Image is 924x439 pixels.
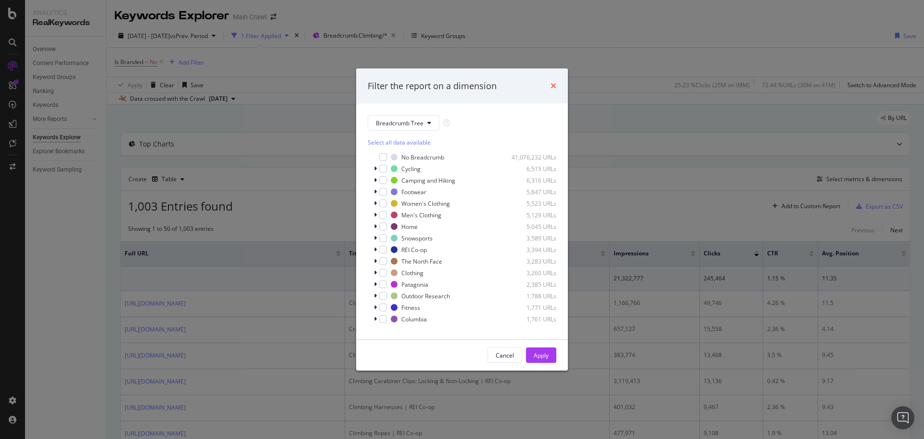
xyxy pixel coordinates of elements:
[356,68,568,371] div: modal
[509,223,556,231] div: 5,045 URLs
[401,165,421,173] div: Cycling
[534,351,549,359] div: Apply
[401,292,450,300] div: Outdoor Research
[509,234,556,242] div: 3,589 URLs
[509,211,556,219] div: 5,129 URLs
[401,246,427,254] div: REI Co-op
[368,138,556,146] div: Select all data available
[401,257,442,266] div: The North Face
[891,406,914,429] div: Open Intercom Messenger
[551,80,556,93] div: times
[401,234,433,242] div: Snowsports
[401,188,426,196] div: Footwear
[401,280,428,289] div: Patagonia
[401,304,420,312] div: Fitness
[368,115,439,131] button: Breadcrumb Tree
[509,269,556,277] div: 3,260 URLs
[526,347,556,363] button: Apply
[509,200,556,208] div: 5,523 URLs
[509,153,556,161] div: 41,076,232 URLs
[401,315,427,323] div: Columbia
[509,176,556,185] div: 6,316 URLs
[488,347,522,363] button: Cancel
[376,119,423,127] span: Breadcrumb Tree
[509,280,556,289] div: 2,385 URLs
[509,315,556,323] div: 1,761 URLs
[368,80,497,93] div: Filter the report on a dimension
[509,165,556,173] div: 6,515 URLs
[509,292,556,300] div: 1,788 URLs
[509,188,556,196] div: 5,847 URLs
[401,153,444,161] div: No Breadcrumb
[509,257,556,266] div: 3,283 URLs
[401,176,455,185] div: Camping and Hiking
[509,246,556,254] div: 3,394 URLs
[496,351,514,359] div: Cancel
[401,269,423,277] div: Clothing
[401,200,450,208] div: Women's Clothing
[401,223,418,231] div: Home
[509,304,556,312] div: 1,771 URLs
[401,211,441,219] div: Men's Clothing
